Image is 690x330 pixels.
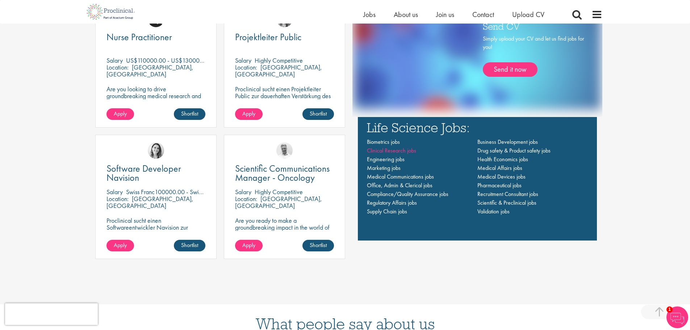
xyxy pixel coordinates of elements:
[106,188,123,196] span: Salary
[367,208,407,215] a: Supply Chain jobs
[367,155,405,163] a: Engineering jobs
[235,63,322,78] p: [GEOGRAPHIC_DATA], [GEOGRAPHIC_DATA]
[235,63,257,71] span: Location:
[106,85,205,120] p: Are you looking to drive groundbreaking medical research and make a real impact-join our client a...
[477,147,551,154] a: Drug safety & Product safety jobs
[235,164,334,182] a: Scientific Communications Manager - Oncology
[436,10,454,19] a: Join us
[477,164,522,172] a: Medical Affairs jobs
[106,164,205,182] a: Software Developer Navision
[235,56,251,64] span: Salary
[512,10,544,19] a: Upload CV
[126,56,239,64] p: US$110000.00 - US$130000.00 per annum
[148,142,164,159] img: Nur Ergiydiren
[114,110,127,117] span: Apply
[367,164,401,172] a: Marketing jobs
[106,56,123,64] span: Salary
[235,195,322,210] p: [GEOGRAPHIC_DATA], [GEOGRAPHIC_DATA]
[477,138,538,146] a: Business Development jobs
[477,190,538,198] a: Recruitment Consultant jobs
[106,240,134,251] a: Apply
[367,181,432,189] a: Office, Admin & Clerical jobs
[367,138,588,216] nav: Main navigation
[174,108,205,120] a: Shortlist
[302,108,334,120] a: Shortlist
[477,155,528,163] a: Health Economics jobs
[106,63,129,71] span: Location:
[367,147,416,154] a: Clinical Research jobs
[235,195,257,203] span: Location:
[666,306,673,313] span: 1
[235,162,330,184] span: Scientific Communications Manager - Oncology
[242,241,255,249] span: Apply
[483,21,584,31] h3: Send CV
[235,188,251,196] span: Salary
[367,199,417,206] a: Regulatory Affairs jobs
[472,10,494,19] a: Contact
[235,31,301,43] span: Projektleiter Public
[666,306,688,328] img: Chatbot
[106,217,205,251] p: Proclinical sucht einen Softwareentwickler Navision zur dauerhaften Verstärkung des Teams unseres...
[235,217,334,251] p: Are you ready to make a groundbreaking impact in the world of biotechnology? Join a growing compa...
[5,303,98,325] iframe: reCAPTCHA
[106,195,193,210] p: [GEOGRAPHIC_DATA], [GEOGRAPHIC_DATA]
[242,110,255,117] span: Apply
[255,56,303,64] p: Highly Competitive
[174,240,205,251] a: Shortlist
[106,195,129,203] span: Location:
[477,181,522,189] a: Pharmaceutical jobs
[483,35,584,77] div: Simply upload your CV and let us find jobs for you!
[106,31,172,43] span: Nurse Practitioner
[477,208,510,215] a: Validation jobs
[126,188,275,196] p: Swiss Franc100000.00 - Swiss Franc110000.00 per annum
[367,190,448,198] a: Compliance/Quality Assurance jobs
[276,142,293,159] img: Joshua Bye
[477,199,536,206] a: Scientific & Preclinical jobs
[235,240,263,251] a: Apply
[363,10,376,19] a: Jobs
[114,241,127,249] span: Apply
[255,188,303,196] p: Highly Competitive
[394,10,418,19] a: About us
[302,240,334,251] a: Shortlist
[106,33,205,42] a: Nurse Practitioner
[483,62,538,77] a: Send it now
[106,108,134,120] a: Apply
[106,63,193,78] p: [GEOGRAPHIC_DATA], [GEOGRAPHIC_DATA]
[235,108,263,120] a: Apply
[235,33,334,42] a: Projektleiter Public
[106,162,181,184] span: Software Developer Navision
[367,173,434,180] a: Medical Communications jobs
[477,173,526,180] a: Medical Devices jobs
[367,138,400,146] a: Biometrics jobs
[235,85,334,113] p: Proclinical sucht einen Projektleiter Public zur dauerhaften Verstärkung des Teams unseres Kunden...
[367,121,588,134] h3: Life Science Jobs:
